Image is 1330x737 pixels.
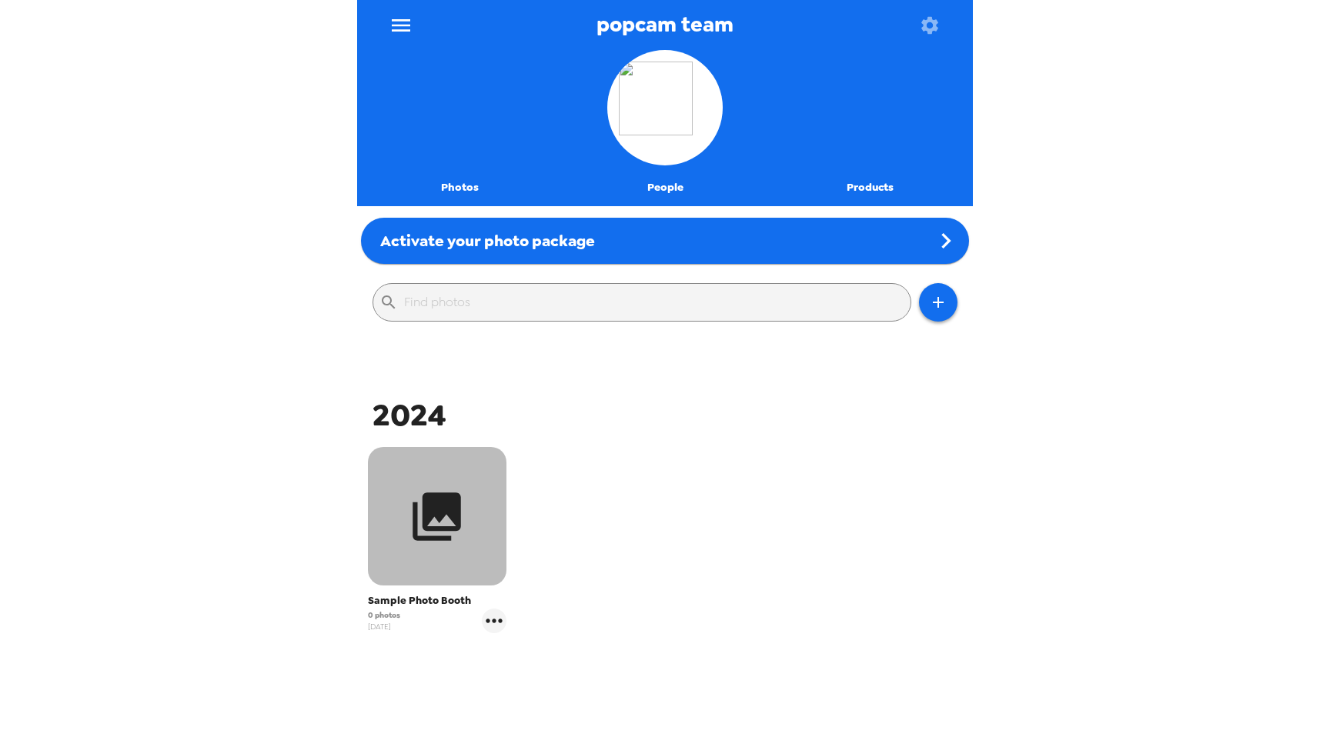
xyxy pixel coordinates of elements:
[368,609,400,621] span: 0 photos
[368,621,400,632] span: [DATE]
[482,609,506,633] button: gallery menu
[380,231,595,251] span: Activate your photo package
[373,395,446,435] span: 2024
[357,169,563,206] button: Photos
[563,169,768,206] button: People
[368,593,506,609] span: Sample Photo Booth
[404,290,904,315] input: Find photos
[596,15,734,35] span: popcam team
[619,62,711,154] img: org logo
[767,169,973,206] button: Products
